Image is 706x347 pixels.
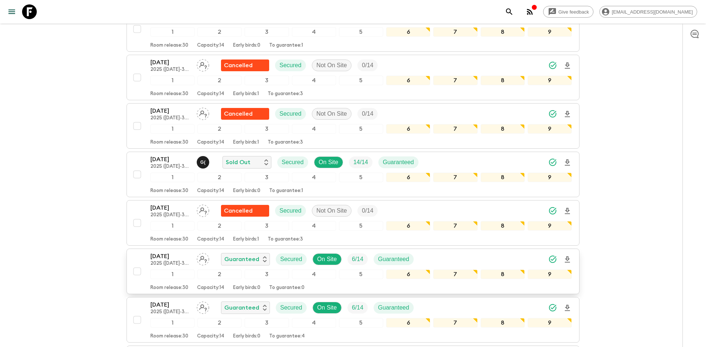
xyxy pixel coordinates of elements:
[548,206,557,215] svg: Synced Successfully
[275,205,306,217] div: Secured
[481,27,525,37] div: 8
[245,221,289,231] div: 3
[433,124,477,134] div: 7
[563,110,572,119] svg: Download Onboarding
[275,108,306,120] div: Secured
[221,108,269,120] div: Flash Pack cancellation
[150,212,191,218] p: 2025 ([DATE]-30 April with Phuket)
[197,333,224,339] p: Capacity: 14
[197,158,211,164] span: Gong (Anon) Ratanaphaisal
[357,108,378,120] div: Trip Fill
[197,188,224,194] p: Capacity: 14
[276,253,307,265] div: Secured
[279,109,302,118] p: Secured
[277,156,308,168] div: Secured
[347,302,368,314] div: Trip Fill
[386,27,430,37] div: 6
[197,140,224,145] p: Capacity: 14
[528,173,572,182] div: 9
[150,164,191,170] p: 2025 ([DATE]-30 April with Phuket)
[245,76,289,85] div: 3
[353,158,368,167] p: 14 / 14
[269,333,305,339] p: To guarantee: 4
[339,173,383,182] div: 5
[224,303,259,312] p: Guaranteed
[197,173,242,182] div: 2
[268,236,303,242] p: To guarantee: 3
[339,221,383,231] div: 5
[126,55,580,100] button: [DATE]2025 ([DATE]-30 April with Phuket)Assign pack leaderFlash Pack cancellationSecuredNot On Si...
[197,91,224,97] p: Capacity: 14
[528,76,572,85] div: 9
[481,221,525,231] div: 8
[279,61,302,70] p: Secured
[233,285,260,291] p: Early birds: 0
[4,4,19,19] button: menu
[150,318,195,328] div: 1
[312,108,352,120] div: Not On Site
[317,206,347,215] p: Not On Site
[386,76,430,85] div: 6
[555,9,593,15] span: Give feedback
[245,318,289,328] div: 3
[150,67,191,73] p: 2025 ([DATE]-30 April with Phuket)
[197,270,242,279] div: 2
[126,152,580,197] button: [DATE]2025 ([DATE]-30 April with Phuket)Gong (Anon) RatanaphaisalSold OutSecuredOn SiteTrip FillG...
[312,59,352,71] div: Not On Site
[352,303,363,312] p: 6 / 14
[197,255,209,261] span: Assign pack leader
[386,270,430,279] div: 6
[268,91,303,97] p: To guarantee: 3
[276,302,307,314] div: Secured
[269,43,303,48] p: To guarantee: 1
[150,106,191,115] p: [DATE]
[563,304,572,312] svg: Download Onboarding
[150,285,188,291] p: Room release: 30
[197,318,242,328] div: 2
[150,58,191,67] p: [DATE]
[282,158,304,167] p: Secured
[150,270,195,279] div: 1
[362,206,373,215] p: 0 / 14
[280,255,302,264] p: Secured
[386,173,430,182] div: 6
[126,297,580,343] button: [DATE]2025 ([DATE]-30 April with Phuket)Assign pack leaderGuaranteedSecuredOn SiteTrip FillGuaran...
[433,76,477,85] div: 7
[150,155,191,164] p: [DATE]
[197,110,209,116] span: Assign pack leader
[224,61,253,70] p: Cancelled
[481,76,525,85] div: 8
[233,91,259,97] p: Early birds: 1
[608,9,697,15] span: [EMAIL_ADDRESS][DOMAIN_NAME]
[221,205,269,217] div: Flash Pack cancellation
[280,303,302,312] p: Secured
[339,124,383,134] div: 5
[528,318,572,328] div: 9
[268,140,303,145] p: To guarantee: 3
[150,27,195,37] div: 1
[197,304,209,310] span: Assign pack leader
[563,61,572,70] svg: Download Onboarding
[378,303,409,312] p: Guaranteed
[362,61,373,70] p: 0 / 14
[339,76,383,85] div: 5
[292,221,336,231] div: 4
[313,302,342,314] div: On Site
[279,206,302,215] p: Secured
[563,207,572,216] svg: Download Onboarding
[197,285,224,291] p: Capacity: 14
[197,236,224,242] p: Capacity: 14
[599,6,697,18] div: [EMAIL_ADDRESS][DOMAIN_NAME]
[224,206,253,215] p: Cancelled
[245,27,289,37] div: 3
[150,140,188,145] p: Room release: 30
[563,158,572,167] svg: Download Onboarding
[150,76,195,85] div: 1
[317,109,347,118] p: Not On Site
[481,318,525,328] div: 8
[150,261,191,267] p: 2025 ([DATE]-30 April with Phuket)
[150,188,188,194] p: Room release: 30
[197,207,209,213] span: Assign pack leader
[292,318,336,328] div: 4
[563,255,572,264] svg: Download Onboarding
